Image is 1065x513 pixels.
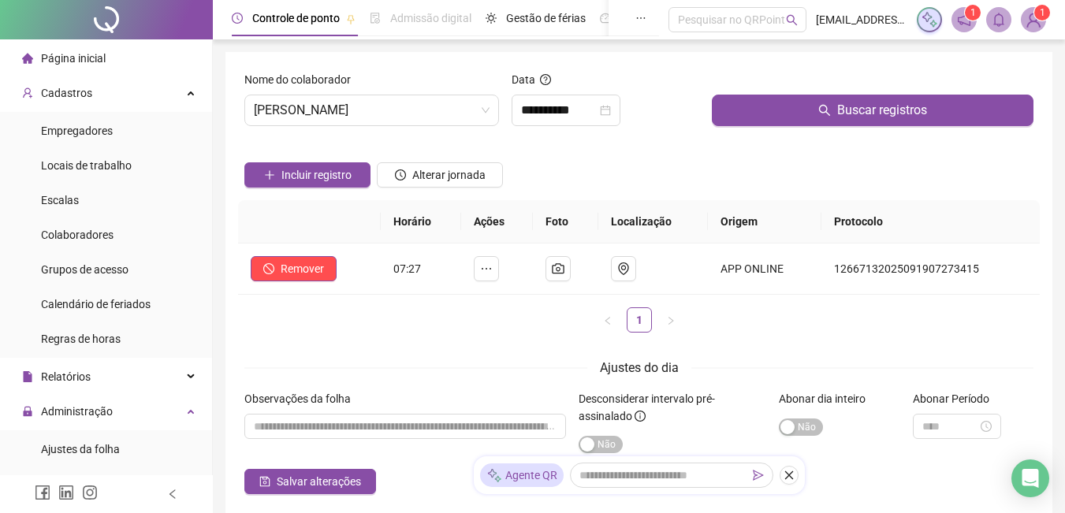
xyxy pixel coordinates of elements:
span: Ajustes da folha [41,443,120,455]
span: Relatórios [41,370,91,383]
span: instagram [82,485,98,500]
span: dashboard [600,13,611,24]
span: stop [263,263,274,274]
button: Salvar alterações [244,469,376,494]
img: 69000 [1022,8,1045,32]
span: Salvar alterações [277,473,361,490]
span: facebook [35,485,50,500]
button: Alterar jornada [377,162,503,188]
span: save [259,476,270,487]
label: Nome do colaborador [244,71,361,88]
div: Open Intercom Messenger [1011,459,1049,497]
th: Ações [461,200,533,243]
span: linkedin [58,485,74,500]
span: Cadastros [41,87,92,99]
span: bell [992,13,1006,27]
span: Controle de ponto [252,12,340,24]
span: lock [22,406,33,417]
img: sparkle-icon.fc2bf0ac1784a2077858766a79e2daf3.svg [486,467,502,484]
sup: 1 [965,5,981,20]
button: right [658,307,683,333]
span: home [22,53,33,64]
span: MARIANGELA RODRIGUES DA SILVA [254,95,490,125]
li: Página anterior [595,307,620,333]
th: Foto [533,200,598,243]
th: Horário [381,200,462,243]
span: left [603,316,613,325]
li: Próxima página [658,307,683,333]
span: environment [617,262,630,275]
a: Alterar jornada [377,170,503,183]
span: [EMAIL_ADDRESS][DOMAIN_NAME] [816,11,907,28]
span: Ajustes do dia [600,360,679,375]
th: Protocolo [821,200,1040,243]
span: Buscar registros [837,101,927,120]
div: Agente QR [480,463,564,487]
span: Colaboradores [41,229,114,241]
span: Desconsiderar intervalo pré-assinalado [579,392,715,422]
span: Data [512,73,535,86]
span: Grupos de acesso [41,263,128,276]
span: clock-circle [232,13,243,24]
th: Localização [598,200,709,243]
button: Remover [251,256,337,281]
span: user-add [22,87,33,99]
span: Admissão digital [390,12,471,24]
span: sun [486,13,497,24]
span: close [784,470,795,481]
li: 1 [627,307,652,333]
span: Alterar jornada [412,166,486,184]
span: Incluir registro [281,166,352,184]
button: Incluir registro [244,162,371,188]
span: Página inicial [41,52,106,65]
span: file-done [370,13,381,24]
span: 07:27 [393,262,421,275]
span: camera [552,262,564,275]
label: Abonar dia inteiro [779,390,876,407]
span: left [167,489,178,500]
span: Regras de horas [41,333,121,345]
span: notification [957,13,971,27]
button: Buscar registros [712,95,1033,126]
td: 12667132025091907273415 [821,243,1040,295]
span: question-circle [540,74,551,85]
sup: Atualize o seu contato no menu Meus Dados [1034,5,1050,20]
span: info-circle [635,411,646,422]
span: clock-circle [395,169,406,180]
label: Abonar Período [913,390,1000,407]
span: 1 [970,7,976,18]
span: right [666,316,676,325]
td: APP ONLINE [708,243,821,295]
img: sparkle-icon.fc2bf0ac1784a2077858766a79e2daf3.svg [921,11,938,28]
th: Origem [708,200,821,243]
span: Escalas [41,194,79,206]
button: left [595,307,620,333]
label: Observações da folha [244,390,361,407]
span: search [818,104,831,117]
span: Empregadores [41,125,113,137]
span: pushpin [346,14,356,24]
span: Calendário de feriados [41,298,151,310]
span: plus [264,169,275,180]
span: Remover [281,260,324,277]
span: send [753,470,764,481]
a: 1 [627,308,651,332]
span: Locais de trabalho [41,159,132,172]
span: ellipsis [635,13,646,24]
span: file [22,371,33,382]
span: Administração [41,405,113,418]
span: search [786,14,798,26]
span: 1 [1040,7,1045,18]
span: Gestão de férias [506,12,586,24]
span: ellipsis [480,262,493,275]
